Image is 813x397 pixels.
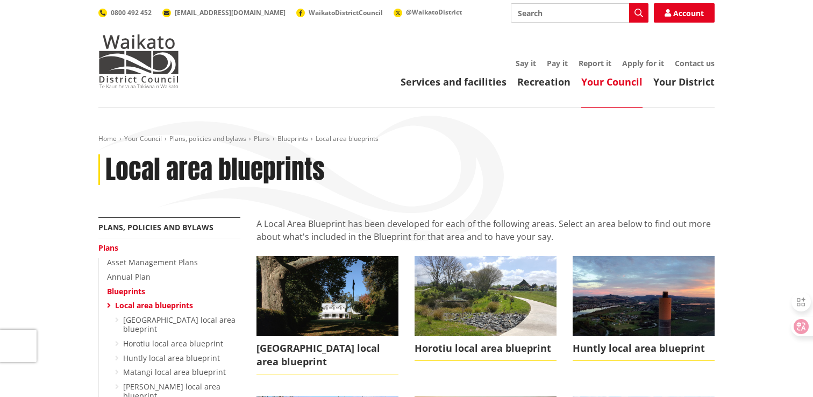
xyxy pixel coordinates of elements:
a: Recreation [517,75,570,88]
a: Pay it [547,58,568,68]
a: @WaikatoDistrict [394,8,462,17]
a: Say it [516,58,536,68]
iframe: Messenger Launcher [764,352,802,391]
nav: breadcrumb [98,134,715,144]
a: Contact us [675,58,715,68]
a: Report it [579,58,611,68]
a: Account [654,3,715,23]
a: WaikatoDistrictCouncil [296,8,383,17]
a: Blueprints [277,134,308,143]
a: [GEOGRAPHIC_DATA] local area blueprint [123,315,236,334]
a: photo-huntly Huntly local area blueprint [573,256,715,361]
a: Woodlands located in Gordonton [GEOGRAPHIC_DATA] local area blueprint [256,256,398,374]
a: Plans, policies and bylaws [98,222,213,232]
a: photo-horotiu Horotiu local area blueprint [415,256,557,361]
a: Your Council [581,75,643,88]
a: 0800 492 452 [98,8,152,17]
span: Huntly local area blueprint [573,336,715,361]
img: Woodlands [256,256,398,336]
a: Blueprints [107,286,145,296]
a: Asset Management Plans [107,257,198,267]
span: [GEOGRAPHIC_DATA] local area blueprint [256,336,398,374]
a: Your Council [124,134,162,143]
span: WaikatoDistrictCouncil [309,8,383,17]
a: Plans [254,134,270,143]
span: Local area blueprints [316,134,379,143]
input: Search input [511,3,648,23]
a: Local area blueprints [115,300,193,310]
span: [EMAIL_ADDRESS][DOMAIN_NAME] [175,8,286,17]
img: photo-huntly [573,256,715,336]
a: Home [98,134,117,143]
a: Huntly local area blueprint [123,353,220,363]
span: Horotiu local area blueprint [415,336,557,361]
span: @WaikatoDistrict [406,8,462,17]
img: photo-horotiu [415,256,557,336]
a: Matangi local area blueprint [123,367,226,377]
a: Annual Plan [107,272,151,282]
a: [EMAIL_ADDRESS][DOMAIN_NAME] [162,8,286,17]
div: A Local Area Blueprint has been developed for each of the following areas. Select an area below t... [256,217,715,256]
a: Horotiu local area blueprint [123,338,223,349]
a: Plans [98,243,118,253]
a: Apply for it [622,58,664,68]
span: 0800 492 452 [111,8,152,17]
a: Your District [653,75,715,88]
img: Waikato District Council - Te Kaunihera aa Takiwaa o Waikato [98,34,179,88]
a: Plans, policies and bylaws [169,134,246,143]
a: Services and facilities [401,75,507,88]
h1: Local area blueprints [105,154,325,186]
